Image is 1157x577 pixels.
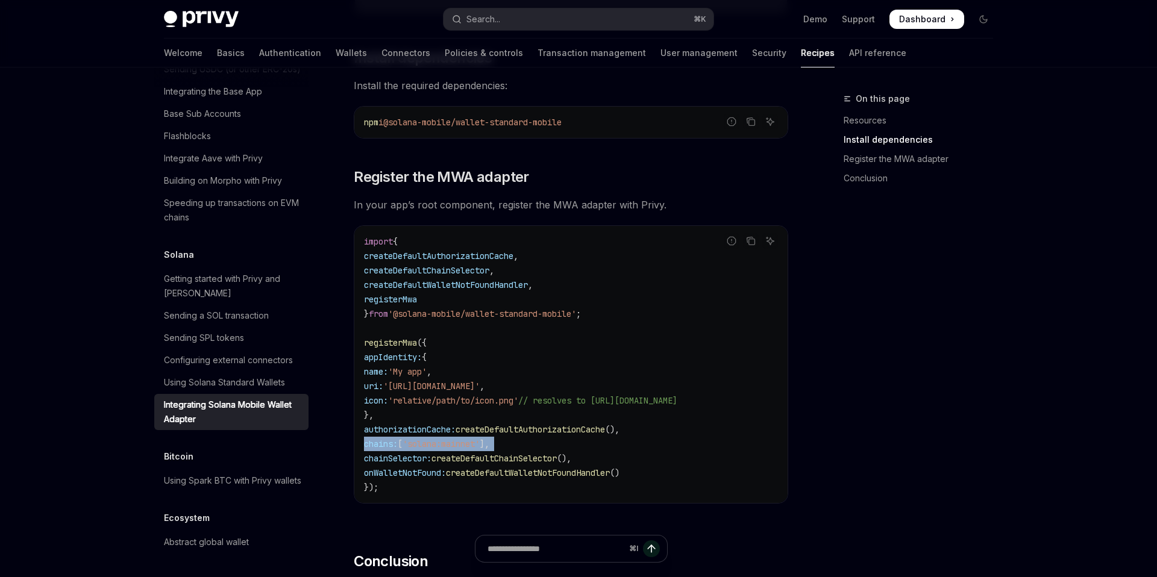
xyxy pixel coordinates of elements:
[801,39,835,67] a: Recipes
[388,308,576,319] span: '@solana-mobile/wallet-standard-mobile'
[154,268,309,304] a: Getting started with Privy and [PERSON_NAME]
[752,39,786,67] a: Security
[576,308,581,319] span: ;
[557,453,571,464] span: (),
[364,424,456,435] span: authorizationCache:
[480,438,489,449] span: ],
[660,39,738,67] a: User management
[694,14,706,24] span: ⌘ K
[489,265,494,276] span: ,
[856,92,910,106] span: On this page
[259,39,321,67] a: Authentication
[844,130,1003,149] a: Install dependencies
[610,467,619,478] span: ()
[538,39,646,67] a: Transaction management
[369,308,388,319] span: from
[164,535,249,549] div: Abstract global wallet
[364,279,528,290] span: createDefaultWalletNotFoundHandler
[605,424,619,435] span: (),
[164,398,301,426] div: Integrating Solana Mobile Wallet Adapter
[844,111,1003,130] a: Resources
[164,129,211,143] div: Flashblocks
[724,233,739,249] button: Report incorrect code
[164,39,202,67] a: Welcome
[364,467,446,478] span: onWalletNotFound:
[398,438,403,449] span: [
[164,151,263,166] div: Integrate Aave with Privy
[842,13,875,25] a: Support
[154,470,309,491] a: Using Spark BTC with Privy wallets
[364,308,369,319] span: }
[513,251,518,261] span: ,
[364,337,417,348] span: registerMwa
[383,117,562,128] span: @solana-mobile/wallet-standard-mobile
[422,352,427,363] span: {
[164,473,301,488] div: Using Spark BTC with Privy wallets
[364,482,378,493] span: });
[364,395,388,406] span: icon:
[217,39,245,67] a: Basics
[364,251,513,261] span: createDefaultAuthorizationCache
[899,13,945,25] span: Dashboard
[427,366,431,377] span: ,
[164,308,269,323] div: Sending a SOL transaction
[364,265,489,276] span: createDefaultChainSelector
[889,10,964,29] a: Dashboard
[364,410,374,420] span: },
[164,248,194,262] h5: Solana
[364,366,388,377] span: name:
[444,8,713,30] button: Open search
[164,173,282,188] div: Building on Morpho with Privy
[164,353,293,367] div: Configuring external connectors
[164,196,301,225] div: Speeding up transactions on EVM chains
[164,375,285,390] div: Using Solana Standard Wallets
[154,125,309,147] a: Flashblocks
[364,117,378,128] span: npm
[388,395,518,406] span: 'relative/path/to/icon.png'
[164,331,244,345] div: Sending SPL tokens
[364,352,422,363] span: appIdentity:
[154,192,309,228] a: Speeding up transactions on EVM chains
[336,39,367,67] a: Wallets
[528,279,533,290] span: ,
[844,149,1003,169] a: Register the MWA adapter
[974,10,993,29] button: Toggle dark mode
[466,12,500,27] div: Search...
[154,349,309,371] a: Configuring external connectors
[403,438,480,449] span: 'solana:mainnet'
[381,39,430,67] a: Connectors
[445,39,523,67] a: Policies & controls
[762,114,778,129] button: Ask AI
[154,394,309,430] a: Integrating Solana Mobile Wallet Adapter
[762,233,778,249] button: Ask AI
[364,381,383,391] span: uri:
[456,424,605,435] span: createDefaultAuthorizationCache
[480,381,484,391] span: ,
[488,535,624,562] input: Ask a question...
[446,467,610,478] span: createDefaultWalletNotFoundHandler
[154,531,309,553] a: Abstract global wallet
[393,236,398,247] span: {
[154,170,309,192] a: Building on Morpho with Privy
[164,84,262,99] div: Integrating the Base App
[518,395,677,406] span: // resolves to [URL][DOMAIN_NAME]
[154,81,309,102] a: Integrating the Base App
[849,39,906,67] a: API reference
[164,107,241,121] div: Base Sub Accounts
[643,540,660,557] button: Send message
[724,114,739,129] button: Report incorrect code
[431,453,557,464] span: createDefaultChainSelector
[803,13,827,25] a: Demo
[154,305,309,326] a: Sending a SOL transaction
[364,236,393,247] span: import
[154,327,309,349] a: Sending SPL tokens
[844,169,1003,188] a: Conclusion
[378,117,383,128] span: i
[364,453,431,464] span: chainSelector:
[354,196,788,213] span: In your app’s root component, register the MWA adapter with Privy.
[354,77,788,94] span: Install the required dependencies:
[164,272,301,301] div: Getting started with Privy and [PERSON_NAME]
[743,233,759,249] button: Copy the contents from the code block
[383,381,480,391] span: '[URL][DOMAIN_NAME]'
[164,11,239,28] img: dark logo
